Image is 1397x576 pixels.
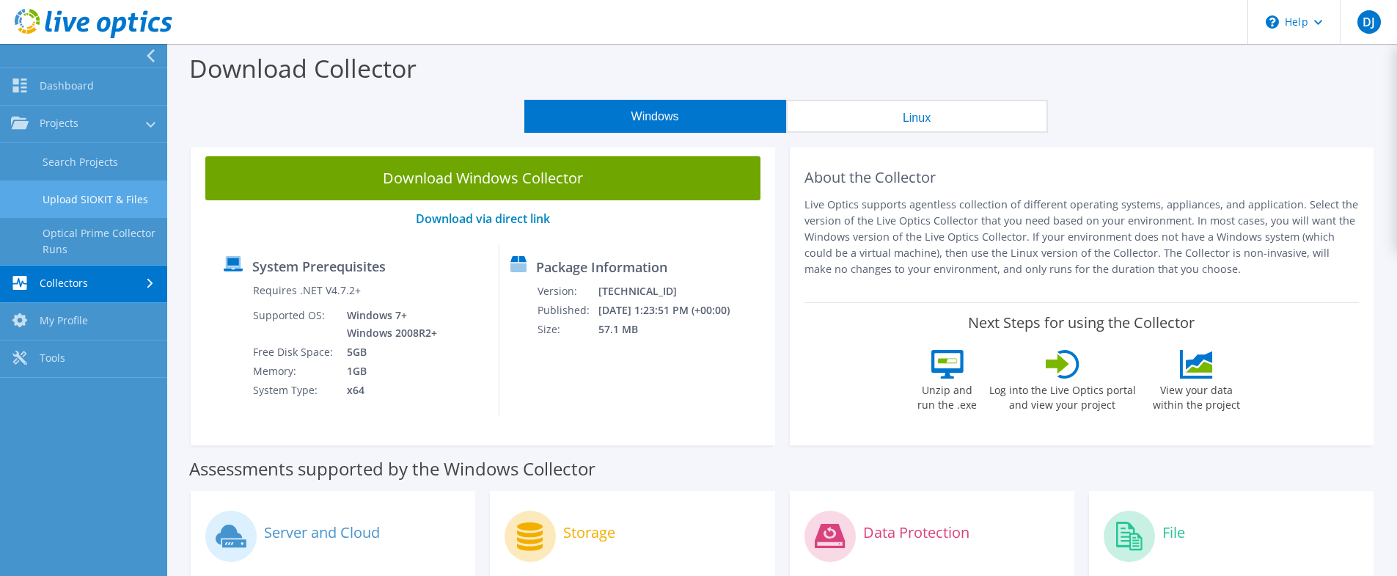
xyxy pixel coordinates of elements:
p: Live Optics supports agentless collection of different operating systems, appliances, and applica... [804,197,1360,277]
label: Storage [563,525,615,540]
button: Windows [524,100,786,133]
label: Next Steps for using the Collector [968,314,1195,332]
td: Supported OS: [252,306,336,343]
button: Linux [786,100,1048,133]
td: 1GB [336,362,440,381]
td: Size: [537,320,598,339]
td: Memory: [252,362,336,381]
label: View your data within the project [1144,379,1250,412]
label: Data Protection [863,525,969,540]
td: Published: [537,301,598,320]
label: File [1162,525,1185,540]
td: [TECHNICAL_ID] [598,282,749,301]
td: 5GB [336,343,440,362]
label: Download Collector [189,51,417,85]
label: Assessments supported by the Windows Collector [189,462,595,476]
h2: About the Collector [804,169,1360,186]
span: DJ [1357,10,1381,34]
td: [DATE] 1:23:51 PM (+00:00) [598,301,749,320]
td: System Type: [252,381,336,400]
td: x64 [336,381,440,400]
td: Free Disk Space: [252,343,336,362]
svg: \n [1266,15,1279,29]
label: System Prerequisites [252,259,386,274]
label: Unzip and run the .exe [914,379,981,412]
td: 57.1 MB [598,320,749,339]
label: Package Information [536,260,667,274]
td: Version: [537,282,598,301]
td: Windows 7+ Windows 2008R2+ [336,306,440,343]
a: Download Windows Collector [205,156,760,200]
a: Download via direct link [416,211,550,227]
label: Log into the Live Optics portal and view your project [989,379,1137,412]
label: Server and Cloud [264,525,380,540]
label: Requires .NET V4.7.2+ [253,283,361,298]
